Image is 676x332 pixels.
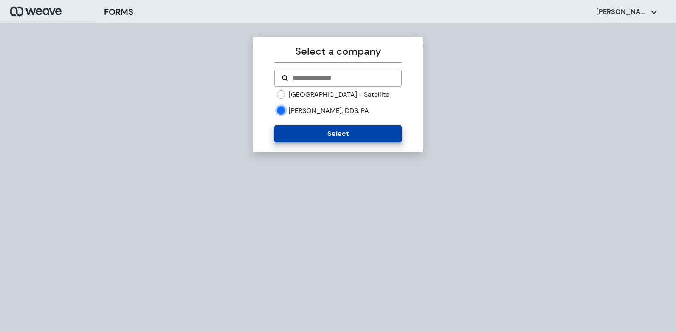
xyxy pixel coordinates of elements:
h3: FORMS [104,6,133,18]
label: [GEOGRAPHIC_DATA] - Satellite [289,90,389,99]
p: Select a company [274,44,401,59]
button: Select [274,125,401,142]
p: [PERSON_NAME] [596,7,647,17]
input: Search [292,73,394,83]
label: [PERSON_NAME], DDS, PA [289,106,369,115]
